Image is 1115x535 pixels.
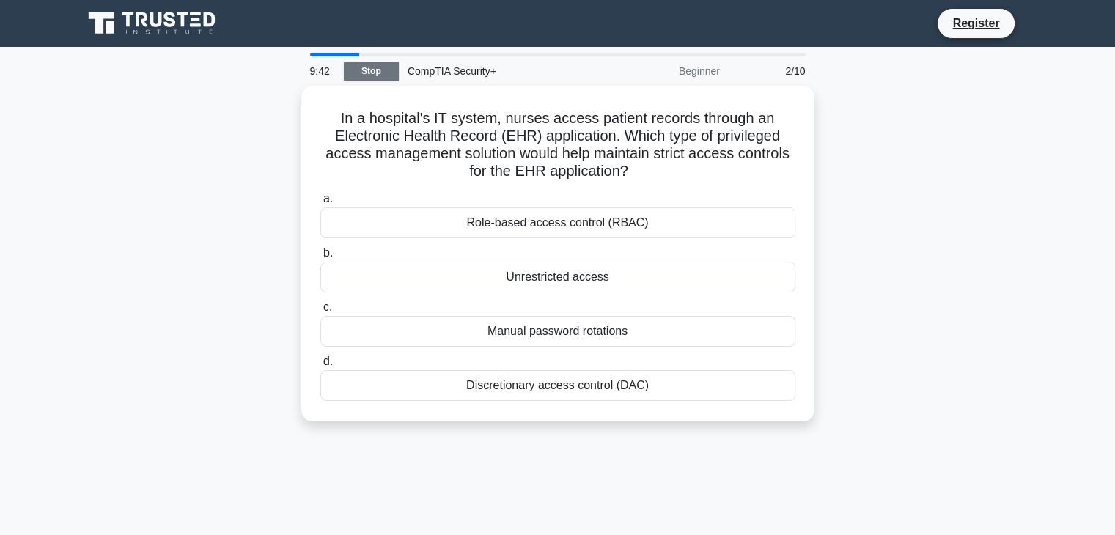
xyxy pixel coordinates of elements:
div: CompTIA Security+ [399,56,600,86]
div: Unrestricted access [320,262,795,292]
div: Beginner [600,56,729,86]
span: b. [323,246,333,259]
div: Manual password rotations [320,316,795,347]
a: Stop [344,62,399,81]
div: Role-based access control (RBAC) [320,207,795,238]
div: 9:42 [301,56,344,86]
a: Register [943,14,1008,32]
span: c. [323,300,332,313]
span: a. [323,192,333,204]
span: d. [323,355,333,367]
h5: In a hospital's IT system, nurses access patient records through an Electronic Health Record (EHR... [319,109,797,181]
div: Discretionary access control (DAC) [320,370,795,401]
div: 2/10 [729,56,814,86]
